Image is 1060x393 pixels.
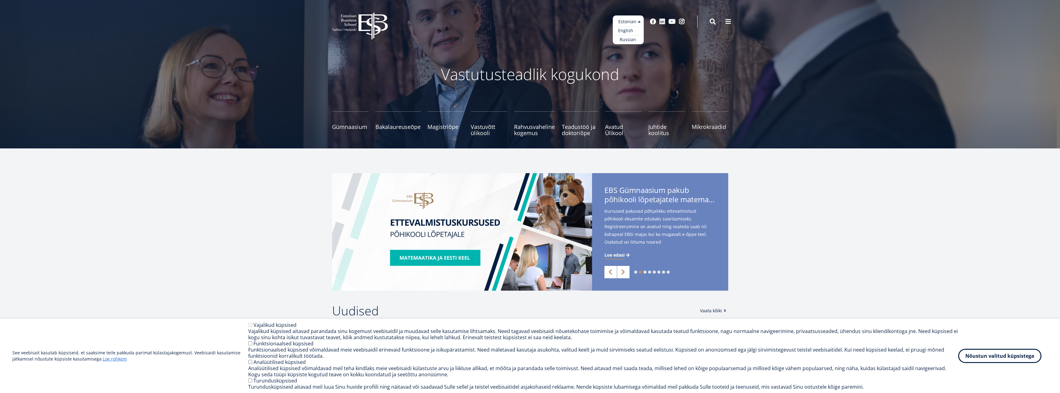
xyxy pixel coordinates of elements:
a: Loe rohkem [103,356,127,362]
span: Teadustöö ja doktoriõpe [562,124,598,136]
button: Nõustun valitud küpsistega [958,349,1041,363]
p: See veebisait kasutab küpsiseid, et saaksime teile pakkuda parimat külastajakogemust. Veebisaidi ... [12,350,248,362]
div: Turundusküpsiseid aitavad meil luua Sinu huvide profiili ning näitavad või saadavad Sulle sellel ... [248,384,958,390]
a: Facebook [650,19,656,25]
div: Vajalikud küpsised aitavad parandada sinu kogemust veebisaidil ja muudavad selle kasutamise lihts... [248,328,958,340]
a: Gümnaasium [332,111,369,136]
span: Loe edasi [604,252,625,258]
a: Bakalaureuseõpe [375,111,421,136]
img: EBS Gümnaasiumi ettevalmistuskursused [332,173,592,291]
span: EBS Gümnaasium pakub [604,186,716,206]
span: Avatud Ülikool [605,124,642,136]
h2: Uudised [332,303,694,318]
a: 2 [639,271,642,274]
a: 5 [653,271,656,274]
p: Vastutusteadlik kogukond [366,65,694,83]
a: Linkedin [659,19,665,25]
div: Analüütilised küpsised võimaldavad meil teha kindlaks meie veebisaidi külastuste arvu ja liikluse... [248,365,958,378]
a: Rahvusvaheline kogemus [514,111,555,136]
a: Previous [604,266,617,278]
a: Vastuvõtt ülikooli [471,111,507,136]
div: Funktsionaalsed küpsised võimaldavad meie veebisaidil erinevaid funktsioone ja isikupärastamist. ... [248,347,958,359]
span: põhikooli lõpetajatele matemaatika- ja eesti keele kursuseid [604,195,716,204]
span: Bakalaureuseõpe [375,124,421,130]
a: Mikrokraadid [692,111,728,136]
span: Magistriõpe [427,124,464,130]
a: Juhtide koolitus [648,111,685,136]
a: Russian [613,35,644,44]
a: 8 [667,271,670,274]
a: English [613,26,644,35]
a: Vaata kõiki [700,308,728,314]
label: Analüütilised küpsised [253,359,306,365]
a: 1 [634,271,637,274]
span: Gümnaasium [332,124,369,130]
span: Vastuvõtt ülikooli [471,124,507,136]
label: Turundusküpsised [253,377,297,384]
a: 7 [662,271,665,274]
a: Magistriõpe [427,111,464,136]
a: Teadustöö ja doktoriõpe [562,111,598,136]
span: Rahvusvaheline kogemus [514,124,555,136]
a: 4 [648,271,651,274]
label: Vajalikud küpsised [253,322,296,328]
a: Avatud Ülikool [605,111,642,136]
a: Next [617,266,630,278]
label: Funktsionaalsed küpsised [253,340,314,347]
a: Loe edasi [604,252,631,258]
a: Instagram [679,19,685,25]
a: 3 [643,271,647,274]
span: Mikrokraadid [692,124,728,130]
a: 6 [657,271,660,274]
span: Juhtide koolitus [648,124,685,136]
span: Kursused pakuvad põhjalikku ettevalmistust põhikooli eksamite edukaks sooritamiseks. Registreerum... [604,207,716,256]
a: Youtube [668,19,676,25]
